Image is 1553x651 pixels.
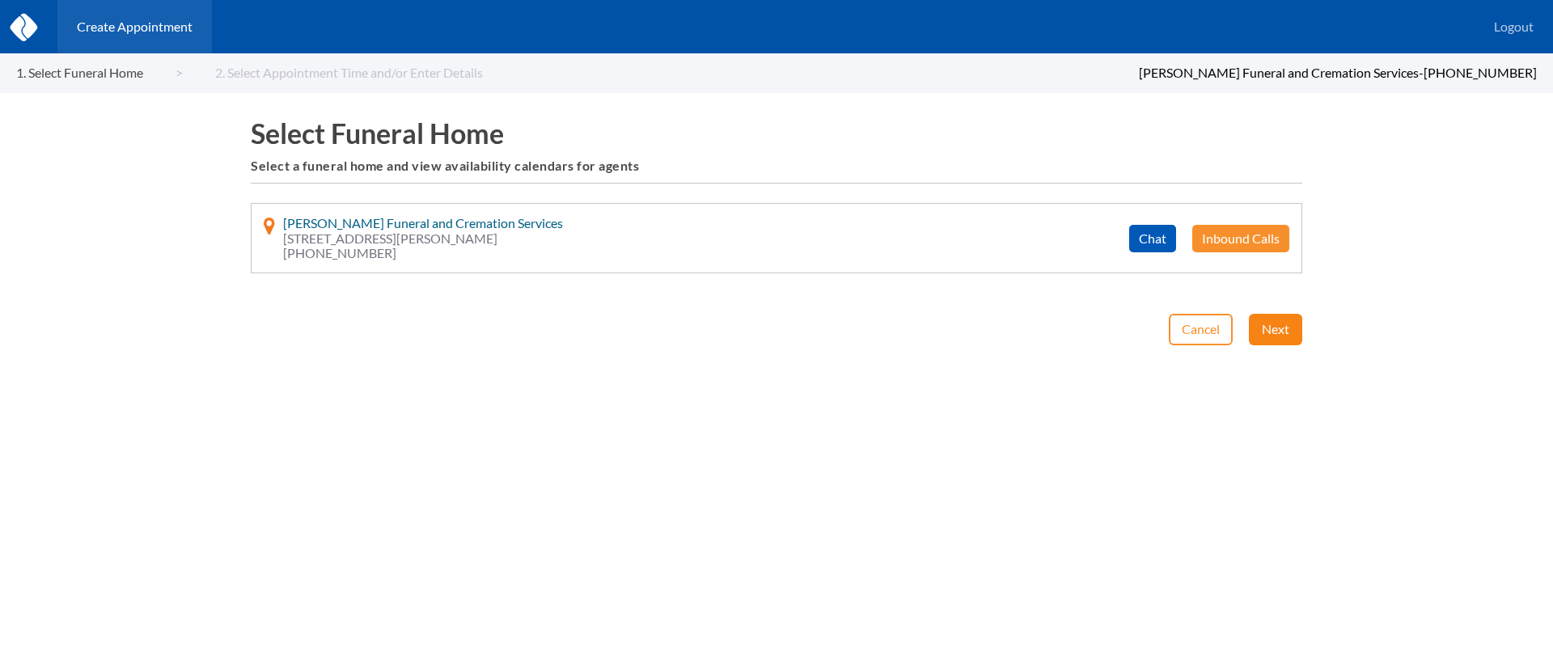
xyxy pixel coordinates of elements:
button: Inbound Calls [1192,225,1289,252]
span: [PHONE_NUMBER] [283,246,563,260]
h1: Select Funeral Home [251,117,1302,149]
span: [PHONE_NUMBER] [1424,65,1537,80]
a: 1. Select Funeral Home [16,66,183,80]
button: Next [1249,314,1302,345]
span: [PERSON_NAME] Funeral and Cremation Services - [1139,65,1424,80]
span: [STREET_ADDRESS][PERSON_NAME] [283,231,563,246]
button: Chat [1129,225,1176,252]
button: Cancel [1169,314,1233,345]
h6: Select a funeral home and view availability calendars for agents [251,159,1302,173]
span: [PERSON_NAME] Funeral and Cremation Services [283,215,563,230]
